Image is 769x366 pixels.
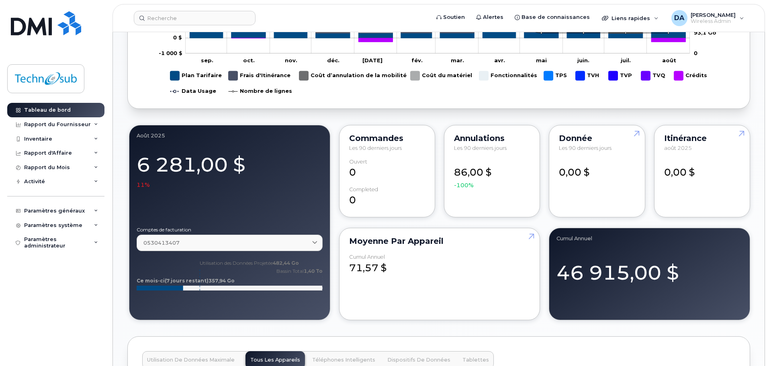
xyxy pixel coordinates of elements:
[349,186,425,207] div: 0
[462,357,489,363] span: Tablettes
[454,145,507,151] span: Les 90 derniers jours
[694,50,697,56] tspan: 0
[170,68,222,84] g: Plan Tarifaire
[349,159,425,180] div: 0
[137,149,323,189] div: 6 281,00 $
[173,34,182,41] tspan: 0 $
[137,235,323,251] a: 0530413407
[494,57,505,63] tspan: avr.
[674,68,708,84] g: Crédits
[666,10,750,26] div: Dave Arseneau
[349,145,402,151] span: Les 90 derniers jours
[285,57,297,63] tspan: nov.
[137,181,150,189] span: 11%
[411,68,472,84] g: Coût du matériel
[431,9,470,25] a: Soutien
[612,15,650,21] span: Liens rapides
[387,357,450,363] span: Dispositifs de Données
[443,13,465,21] span: Soutien
[165,278,209,284] tspan: (7 jours restant)
[664,159,740,180] div: 0,00 $
[577,57,589,63] tspan: juin.
[304,268,323,274] tspan: 1,40 To
[674,13,684,23] span: DA
[662,57,676,63] tspan: août
[454,135,530,141] div: Annulations
[544,68,568,84] g: TPS
[229,84,292,99] g: Nombre de lignes
[276,268,323,274] text: Bassin Total
[559,135,635,141] div: Donnée
[694,29,716,36] tspan: 93,1 Go
[349,135,425,141] div: Commandes
[509,9,595,25] a: Base de connaissances
[200,260,299,266] text: Utilisation des Données Projetée
[479,68,537,84] g: Fonctionnalités
[209,278,235,284] tspan: 357,94 Go
[201,57,213,63] tspan: sep.
[349,254,385,260] div: Cumul Annuel
[576,68,601,84] g: TVH
[349,159,367,165] div: Ouvert
[137,227,323,232] label: Comptes de facturation
[159,50,182,56] tspan: -1 000 $
[620,57,631,63] tspan: juil.
[147,357,235,363] span: Utilisation de Données Maximale
[134,11,256,25] input: Recherche
[243,57,255,63] tspan: oct.
[522,13,590,21] span: Base de connaissances
[349,186,378,192] div: completed
[170,68,708,99] g: Légende
[299,68,407,84] g: Coût d’annulation de la mobilité
[143,239,180,247] span: 0530413407
[454,181,474,189] span: -100%
[641,68,666,84] g: TVQ
[170,84,216,99] g: Data Usage
[664,145,692,151] span: août 2025
[556,251,742,286] div: 46 915,00 $
[137,278,165,284] tspan: Ce mois-ci
[691,12,736,18] span: [PERSON_NAME]
[559,145,612,151] span: Les 90 derniers jours
[349,254,530,275] div: 71,57 $
[559,159,635,180] div: 0,00 $
[470,9,509,25] a: Alertes
[411,57,423,63] tspan: fév.
[159,50,182,56] g: 0 $
[327,57,340,63] tspan: déc.
[556,235,742,242] div: Cumul Annuel
[312,357,375,363] span: Téléphones Intelligents
[362,57,382,63] tspan: [DATE]
[596,10,664,26] div: Liens rapides
[229,68,290,84] g: Frais d'Itinérance
[483,13,503,21] span: Alertes
[137,133,323,139] div: août 2025
[451,57,464,63] tspan: mar.
[664,135,740,141] div: Itinérance
[691,18,736,25] span: Wireless Admin
[454,159,530,190] div: 86,00 $
[536,57,547,63] tspan: mai
[273,260,299,266] tspan: 482,44 Go
[349,238,530,244] div: Moyenne par Appareil
[609,68,633,84] g: TVP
